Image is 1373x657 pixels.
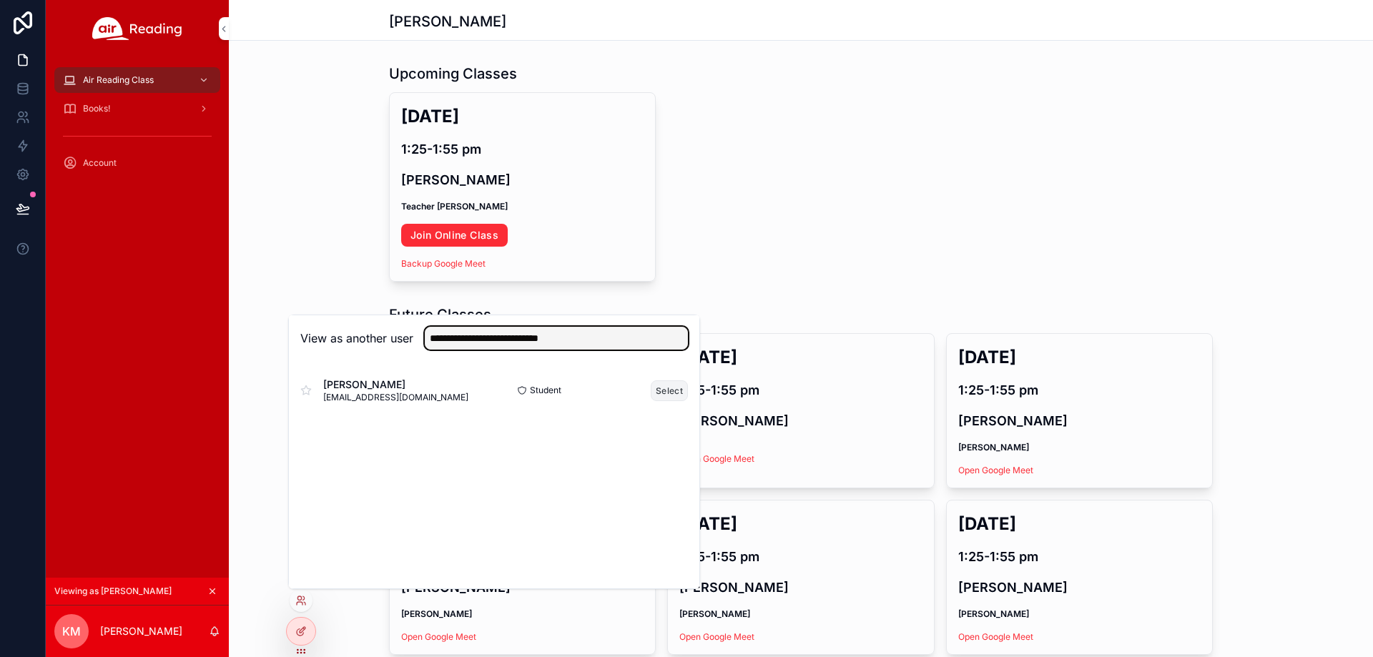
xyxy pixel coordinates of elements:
[958,411,1201,430] h4: [PERSON_NAME]
[530,385,561,396] span: Student
[401,201,508,212] strong: Teacher [PERSON_NAME]
[958,608,1029,619] strong: [PERSON_NAME]
[401,139,644,159] h4: 1:25-1:55 pm
[83,103,110,114] span: Books!
[401,104,644,128] h2: [DATE]
[46,57,229,194] div: scrollable content
[679,453,754,464] a: Open Google Meet
[958,547,1201,566] h4: 1:25-1:55 pm
[83,74,154,86] span: Air Reading Class
[958,345,1201,369] h2: [DATE]
[300,330,413,347] h2: View as another user
[54,150,220,176] a: Account
[679,547,922,566] h4: 1:25-1:55 pm
[679,631,754,642] a: Open Google Meet
[401,224,508,247] a: Join Online Class
[62,623,81,640] span: KM
[83,157,117,169] span: Account
[54,67,220,93] a: Air Reading Class
[958,512,1201,535] h2: [DATE]
[100,624,182,638] p: [PERSON_NAME]
[958,442,1029,453] strong: [PERSON_NAME]
[389,64,517,84] h1: Upcoming Classes
[958,578,1201,597] h4: [PERSON_NAME]
[958,465,1033,475] a: Open Google Meet
[958,380,1201,400] h4: 1:25-1:55 pm
[401,608,472,619] strong: [PERSON_NAME]
[401,170,644,189] h4: [PERSON_NAME]
[323,392,468,403] span: [EMAIL_ADDRESS][DOMAIN_NAME]
[679,608,750,619] strong: [PERSON_NAME]
[651,380,688,401] button: Select
[323,377,468,392] span: [PERSON_NAME]
[401,631,476,642] a: Open Google Meet
[401,258,486,269] a: Backup Google Meet
[679,411,922,430] h4: [PERSON_NAME]
[679,345,922,369] h2: [DATE]
[92,17,182,40] img: App logo
[679,578,922,597] h4: [PERSON_NAME]
[679,512,922,535] h2: [DATE]
[679,380,922,400] h4: 1:25-1:55 pm
[389,11,506,31] h1: [PERSON_NAME]
[54,586,172,597] span: Viewing as [PERSON_NAME]
[54,96,220,122] a: Books!
[389,305,491,325] h1: Future Classes
[958,631,1033,642] a: Open Google Meet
